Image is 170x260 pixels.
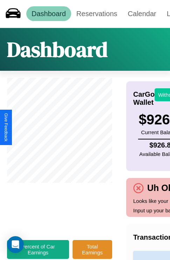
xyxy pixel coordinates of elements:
[71,6,123,21] a: Reservations
[123,6,162,21] a: Calendar
[7,35,108,64] h1: Dashboard
[7,240,69,259] button: Percent of Car Earnings
[26,6,71,21] a: Dashboard
[4,113,8,142] div: Give Feedback
[7,236,24,253] div: Open Intercom Messenger
[73,240,112,259] button: Total Earnings
[133,90,155,107] h4: CarGo Wallet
